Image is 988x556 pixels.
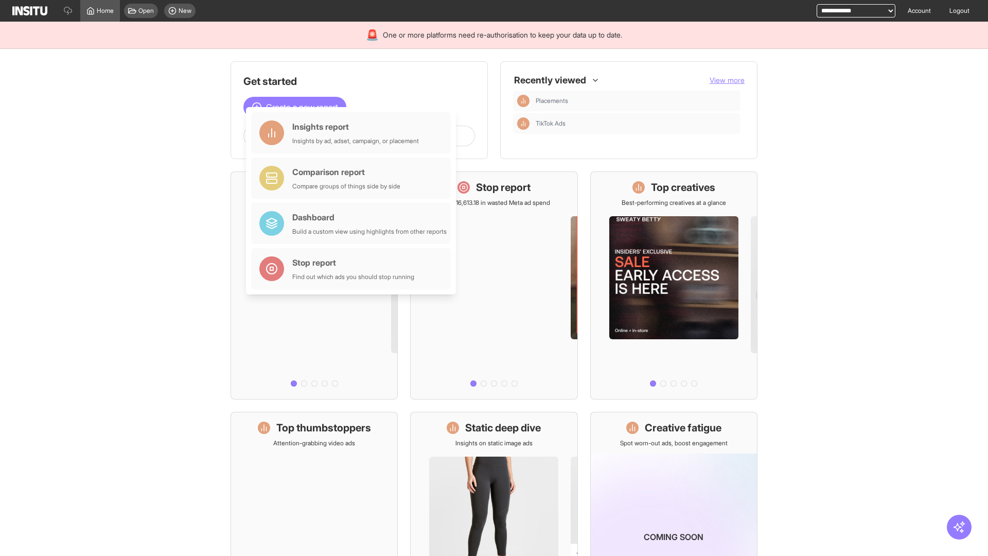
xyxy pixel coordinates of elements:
[622,199,726,207] p: Best-performing creatives at a glance
[536,97,568,105] span: Placements
[292,182,400,190] div: Compare groups of things side by side
[292,256,414,269] div: Stop report
[292,166,400,178] div: Comparison report
[465,421,541,435] h1: Static deep dive
[276,421,371,435] h1: Top thumbstoppers
[536,119,566,128] span: TikTok Ads
[590,171,757,399] a: Top creativesBest-performing creatives at a glance
[292,120,419,133] div: Insights report
[383,30,622,40] span: One or more platforms need re-authorisation to keep your data up to date.
[292,228,447,236] div: Build a custom view using highlights from other reports
[292,273,414,281] div: Find out which ads you should stop running
[410,171,577,399] a: Stop reportSave £16,613.18 in wasted Meta ad spend
[536,97,736,105] span: Placements
[231,171,398,399] a: What's live nowSee all active ads instantly
[292,211,447,223] div: Dashboard
[292,137,419,145] div: Insights by ad, adset, campaign, or placement
[651,180,715,195] h1: Top creatives
[476,180,531,195] h1: Stop report
[710,75,745,85] button: View more
[437,199,550,207] p: Save £16,613.18 in wasted Meta ad spend
[243,74,475,89] h1: Get started
[266,101,338,113] span: Create a new report
[517,95,530,107] div: Insights
[97,7,114,15] span: Home
[273,439,355,447] p: Attention-grabbing video ads
[536,119,736,128] span: TikTok Ads
[138,7,154,15] span: Open
[455,439,533,447] p: Insights on static image ads
[12,6,47,15] img: Logo
[366,28,379,42] div: 🚨
[243,97,346,117] button: Create a new report
[710,76,745,84] span: View more
[517,117,530,130] div: Insights
[179,7,191,15] span: New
